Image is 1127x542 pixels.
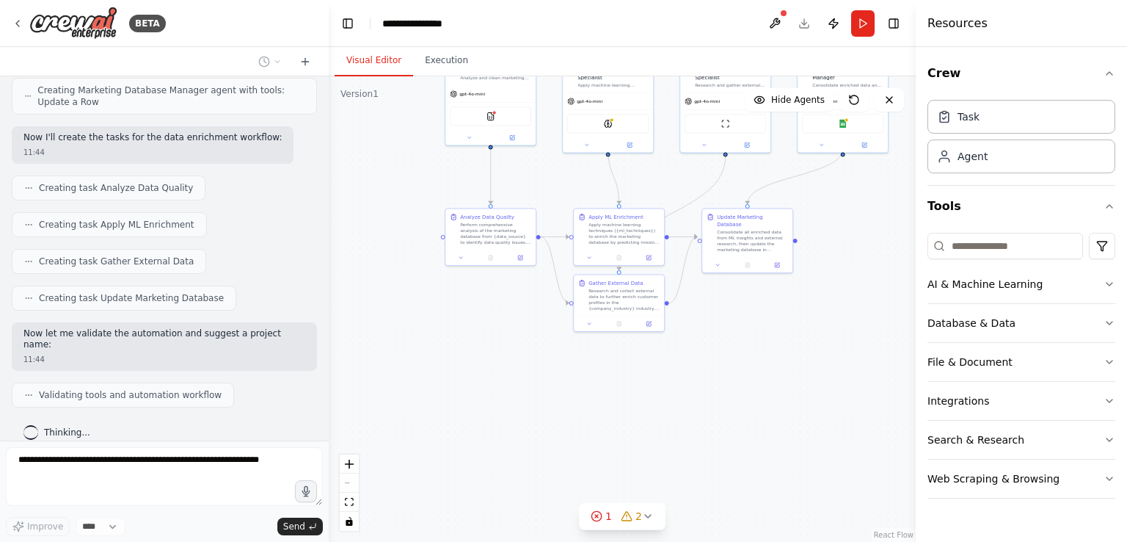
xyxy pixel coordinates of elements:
div: Consolidate enriched data and update marketing databases in {crm_platform}, ensuring data integri... [812,82,883,88]
span: 1 [605,509,612,524]
a: React Flow attribution [874,531,913,539]
div: Apply ML Enrichment [588,213,643,220]
button: No output available [732,261,763,270]
button: Integrations [927,382,1115,420]
div: Perform comprehensive analysis of the marketing database from {data_source} to identify data qual... [460,222,531,245]
div: Gather External DataResearch and collect external data to further enrich customer profiles in the... [573,274,665,332]
button: AI & Machine Learning [927,265,1115,303]
span: gpt-4o-mini [459,91,485,97]
p: Now let me validate the automation and suggest a project name: [23,328,305,351]
button: Improve [6,517,70,536]
button: Tools [927,186,1115,227]
span: Creating task Analyze Data Quality [39,182,193,194]
div: Apply machine learning techniques to enrich marketing data by predicting missing customer attribu... [577,82,649,88]
div: Apply ML EnrichmentApply machine learning techniques ({ml_techniques}) to enrich the marketing da... [573,208,665,266]
button: Execution [413,46,480,76]
button: Open in side panel [726,140,768,149]
g: Edge from 4a362a5e-8300-4314-98ff-c581f7fc3185 to bc6a5f93-33d4-47f2-97db-39d97bc108d5 [669,233,698,240]
span: Creating Marketing Database Manager agent with tools: Update a Row [37,84,304,108]
button: Visual Editor [335,46,413,76]
div: 11:44 [23,354,305,365]
div: File & Document [927,355,1013,369]
div: Analyze Data QualityPerform comprehensive analysis of the marketing database from {data_source} t... [445,208,536,266]
div: AI & Machine Learning [927,277,1043,292]
span: Improve [27,521,63,532]
div: Integrations [927,394,989,408]
div: Database & Data [927,316,1015,330]
div: Analyze Data Quality [460,213,514,220]
button: Start a new chat [293,53,317,71]
button: No output available [604,253,635,262]
div: Research and gather external data sources to enrich customer profiles for {company_industry}, inc... [695,82,766,88]
img: Logo [29,7,117,40]
g: Edge from b40d01ac-a548-49cb-8ccf-d835aca2d06e to 4a362a5e-8300-4314-98ff-c581f7fc3185 [605,149,623,204]
div: React Flow controls [340,455,359,531]
button: Search & Research [927,421,1115,459]
button: File & Document [927,343,1115,381]
div: Crew [927,94,1115,185]
button: No output available [475,253,506,262]
div: 11:44 [23,147,282,158]
span: 2 [635,509,642,524]
button: Crew [927,53,1115,94]
div: Web Scraping & Browsing [927,471,1059,486]
button: Open in side panel [636,319,661,328]
div: Marketing Database ManagerConsolidate enriched data and update marketing databases in {crm_platfo... [797,61,889,153]
g: Edge from e6cad886-8159-4d8d-85b6-340c90b0b790 to 4a362a5e-8300-4314-98ff-c581f7fc3185 [541,233,569,240]
button: zoom in [340,455,359,474]
button: Hide right sidebar [883,13,904,34]
button: Open in side panel [609,140,651,149]
div: Agent [958,149,988,164]
button: toggle interactivity [340,512,359,531]
div: Update Marketing DatabaseConsolidate all enriched data from ML insights and external research, th... [701,208,793,273]
button: No output available [604,319,635,328]
div: Task [958,109,980,124]
nav: breadcrumb [382,16,456,31]
span: gpt-4o-mini [694,98,720,104]
g: Edge from f00e487f-de31-47ba-ab20-fc6010d08165 to bc6a5f93-33d4-47f2-97db-39d97bc108d5 [669,233,698,306]
div: External Data Research SpecialistResearch and gather external data sources to enrich customer pro... [679,61,771,153]
span: Thinking... [44,427,90,438]
div: ML Data Enrichment SpecialistApply machine learning techniques to enrich marketing data by predic... [562,61,654,153]
button: 12 [579,503,665,530]
div: Analyze and clean marketing database records from {data_source}, identifying data quality issues,... [460,75,531,81]
img: CSVSearchTool [486,112,495,120]
button: Click to speak your automation idea [295,480,317,502]
div: External Data Research Specialist [695,66,766,81]
button: Database & Data [927,304,1115,342]
g: Edge from bc821952-1fa1-45d3-9eb2-60cbed0245cf to bc6a5f93-33d4-47f2-97db-39d97bc108d5 [744,149,847,204]
span: Creating task Apply ML Enrichment [39,219,194,231]
button: Open in side panel [636,253,661,262]
button: Hide Agents [745,88,834,112]
div: Marketing Database Manager [812,66,883,81]
button: Open in side panel [844,140,886,149]
h4: Resources [927,15,988,32]
button: Web Scraping & Browsing [927,460,1115,498]
span: gpt-4o-mini [577,98,602,104]
img: Google Sheets [839,119,847,128]
div: Update Marketing Database [717,213,788,228]
div: Analyze and clean marketing database records from {data_source}, identifying data quality issues,... [445,61,536,145]
div: Search & Research [927,433,1024,447]
g: Edge from 87fa2794-c0c2-4847-af4e-2eef0be4ff4b to f00e487f-de31-47ba-ab20-fc6010d08165 [616,156,729,270]
button: Hide left sidebar [338,13,358,34]
div: BETA [129,15,166,32]
div: Apply machine learning techniques ({ml_techniques}) to enrich the marketing database by predictin... [588,222,660,245]
div: ML Data Enrichment Specialist [577,66,649,81]
img: ScrapeWebsiteTool [721,119,730,128]
button: Open in side panel [492,133,533,142]
g: Edge from e6cad886-8159-4d8d-85b6-340c90b0b790 to f00e487f-de31-47ba-ab20-fc6010d08165 [541,233,569,306]
span: Send [283,521,305,532]
span: Creating task Gather External Data [39,256,194,267]
button: Send [277,518,323,535]
img: AIMindTool [604,119,613,128]
button: Open in side panel [765,261,789,270]
span: Hide Agents [771,94,825,106]
button: fit view [340,493,359,512]
div: Version 1 [340,88,379,100]
div: Gather External Data [588,279,643,286]
div: Consolidate all enriched data from ML insights and external research, then update the marketing d... [717,229,788,253]
g: Edge from f42ac28b-041e-4102-a462-c48e597ab944 to e6cad886-8159-4d8d-85b6-340c90b0b790 [487,149,495,204]
button: Open in side panel [508,253,533,262]
div: Tools [927,227,1115,510]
